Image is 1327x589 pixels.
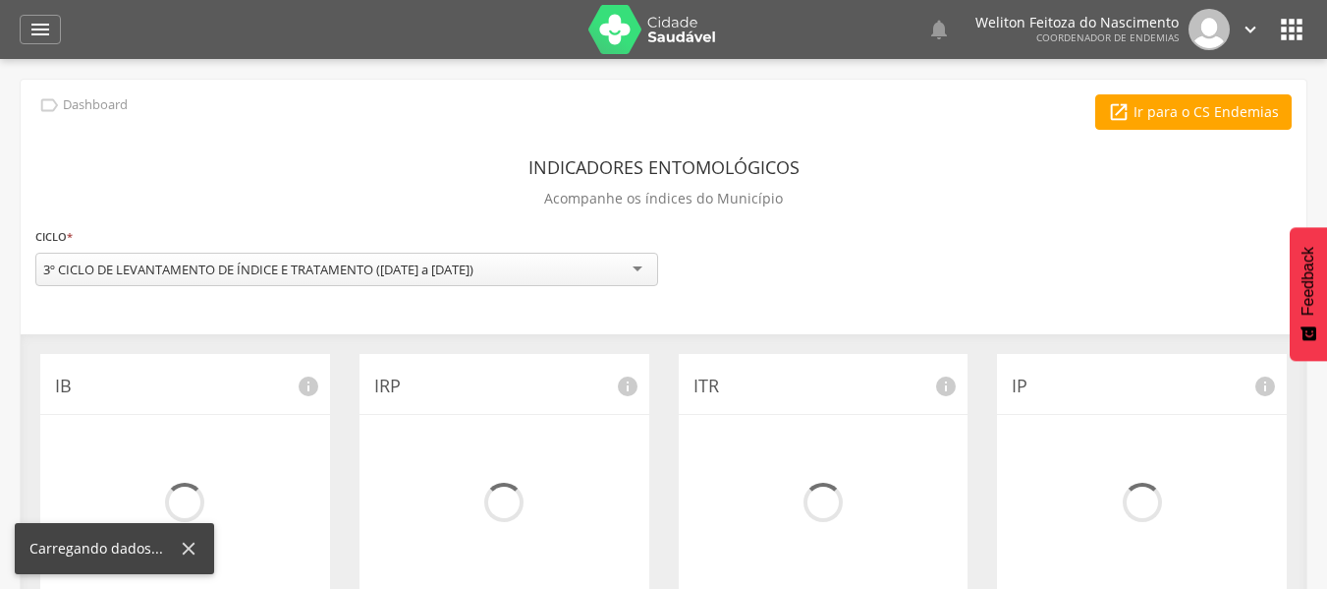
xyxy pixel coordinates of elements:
a:  [927,9,951,50]
div: Carregando dados... [29,539,178,559]
i:  [927,18,951,41]
i: info [616,375,639,398]
p: IRP [374,374,635,399]
i: info [297,375,320,398]
p: ITR [693,374,954,399]
a:  [1240,9,1261,50]
label: Ciclo [35,226,73,248]
i:  [1240,19,1261,40]
p: IB [55,374,315,399]
p: Weliton Feitoza do Nascimento [975,16,1179,29]
button: Feedback - Mostrar pesquisa [1290,227,1327,361]
span: Feedback [1299,247,1317,316]
i:  [38,94,60,116]
p: Acompanhe os índices do Município [544,185,783,212]
span: Coordenador de Endemias [1036,30,1179,44]
i: info [934,375,958,398]
header: Indicadores Entomológicos [528,149,800,185]
a: Ir para o CS Endemias [1095,94,1292,130]
p: Dashboard [63,97,128,113]
a:  [20,15,61,44]
i:  [28,18,52,41]
i:  [1108,101,1130,123]
div: 3º CICLO DE LEVANTAMENTO DE ÍNDICE E TRATAMENTO ([DATE] a [DATE]) [43,261,473,278]
i:  [1276,14,1307,45]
